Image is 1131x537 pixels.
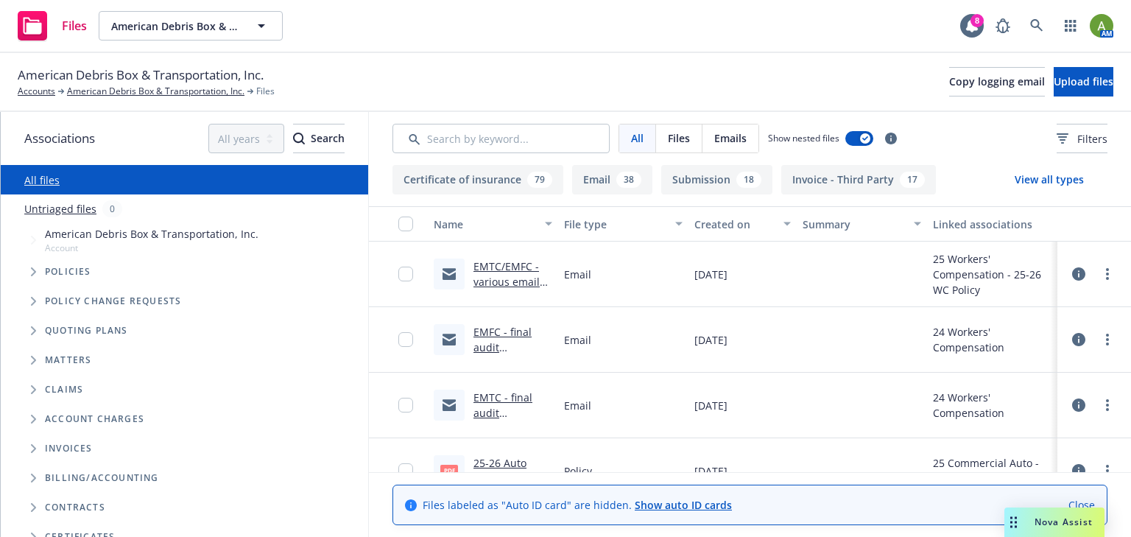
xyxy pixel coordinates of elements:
span: Policy change requests [45,297,181,306]
span: Files labeled as "Auto ID card" are hidden. [423,497,732,513]
a: Search [1022,11,1051,41]
svg: Search [293,133,305,144]
a: Report a Bug [988,11,1018,41]
div: Created on [694,217,775,232]
button: American Debris Box & Transportation, Inc. [99,11,283,41]
span: Files [256,85,275,98]
span: [DATE] [694,332,727,348]
button: Name [428,206,558,242]
button: Certificate of insurance [392,165,563,194]
a: Show auto ID cards [635,498,732,512]
button: Filters [1057,124,1107,153]
span: Filters [1077,131,1107,147]
span: Files [62,20,87,32]
div: 8 [970,14,984,27]
div: 17 [900,172,925,188]
span: Emails [714,130,747,146]
div: 79 [527,172,552,188]
span: American Debris Box & Transportation, Inc. [18,66,264,85]
span: Files [668,130,690,146]
div: 18 [736,172,761,188]
button: Created on [688,206,797,242]
span: Filters [1057,131,1107,147]
div: 25 Commercial Auto - 25/26 Auto Policy [933,455,1051,486]
span: Show nested files [768,132,839,144]
span: [DATE] [694,267,727,282]
span: Billing/Accounting [45,474,159,482]
span: Copy logging email [949,74,1045,88]
span: Matters [45,356,91,365]
span: Invoices [45,444,93,453]
span: Account [45,242,258,254]
span: Nova Assist [1035,516,1093,528]
div: Search [293,124,345,152]
a: EMFC - final audit discussion, need DE-9C's.msg [473,325,532,401]
span: Email [564,398,591,413]
span: Contracts [45,503,105,512]
a: American Debris Box & Transportation, Inc. [67,85,244,98]
div: Tree Example [1,223,368,463]
span: [DATE] [694,463,727,479]
button: Copy logging email [949,67,1045,96]
a: more [1099,396,1116,414]
input: Select all [398,217,413,231]
span: Account charges [45,415,144,424]
div: 24 Workers' Compensation [933,324,1051,355]
input: Search by keyword... [392,124,610,153]
span: All [631,130,644,146]
a: Untriaged files [24,201,96,217]
input: Toggle Row Selected [398,398,413,413]
button: Upload files [1054,67,1113,96]
span: Upload files [1054,74,1113,88]
input: Toggle Row Selected [398,463,413,478]
button: Summary [797,206,927,242]
button: Email [572,165,652,194]
input: Toggle Row Selected [398,332,413,347]
div: 38 [616,172,641,188]
a: EMTC/EMFC - various emails with insured providing final audit docs.msg [473,259,549,335]
div: Linked associations [933,217,1051,232]
div: Drag to move [1004,508,1023,537]
button: Linked associations [927,206,1057,242]
button: View all types [991,165,1107,194]
span: Email [564,332,591,348]
button: Submission [661,165,772,194]
input: Toggle Row Selected [398,267,413,281]
a: Files [12,5,93,46]
div: Summary [803,217,905,232]
span: Claims [45,385,83,394]
span: American Debris Box & Transportation, Inc. [111,18,239,34]
a: EMTC - final audit discussion, EE earnings to State Fund.msg [473,390,550,466]
div: Name [434,217,536,232]
span: pdf [440,465,458,476]
span: Associations [24,129,95,148]
span: [DATE] [694,398,727,413]
a: more [1099,462,1116,480]
span: Email [564,267,591,282]
span: Quoting plans [45,326,128,335]
button: Nova Assist [1004,508,1104,537]
a: Switch app [1056,11,1085,41]
div: 24 Workers' Compensation [933,390,1051,421]
a: Accounts [18,85,55,98]
button: SearchSearch [293,124,345,153]
span: American Debris Box & Transportation, Inc. [45,226,258,242]
a: All files [24,173,60,187]
div: File type [564,217,666,232]
a: more [1099,331,1116,348]
div: 25 Workers' Compensation - 25-26 WC Policy [933,251,1051,298]
span: Policy [564,463,592,479]
div: 0 [102,200,122,217]
a: Close [1068,497,1095,513]
a: 25-26 Auto Policy.pdf [473,456,526,485]
span: Policies [45,267,91,276]
button: File type [558,206,688,242]
img: photo [1090,14,1113,38]
button: Invoice - Third Party [781,165,936,194]
a: more [1099,265,1116,283]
